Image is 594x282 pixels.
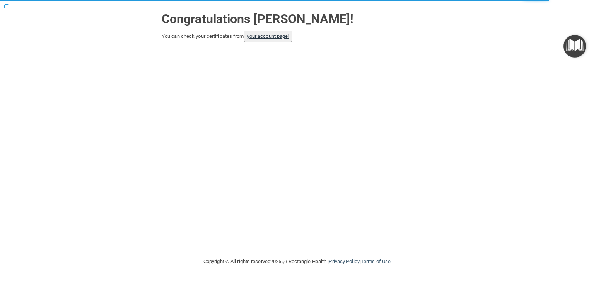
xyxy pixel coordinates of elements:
button: Open Resource Center [563,35,586,58]
a: your account page! [247,33,289,39]
button: your account page! [244,31,292,42]
strong: Congratulations [PERSON_NAME]! [162,12,353,26]
div: You can check your certificates from [162,31,432,42]
div: Copyright © All rights reserved 2025 @ Rectangle Health | | [156,249,438,274]
a: Terms of Use [361,258,391,264]
a: Privacy Policy [329,258,359,264]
